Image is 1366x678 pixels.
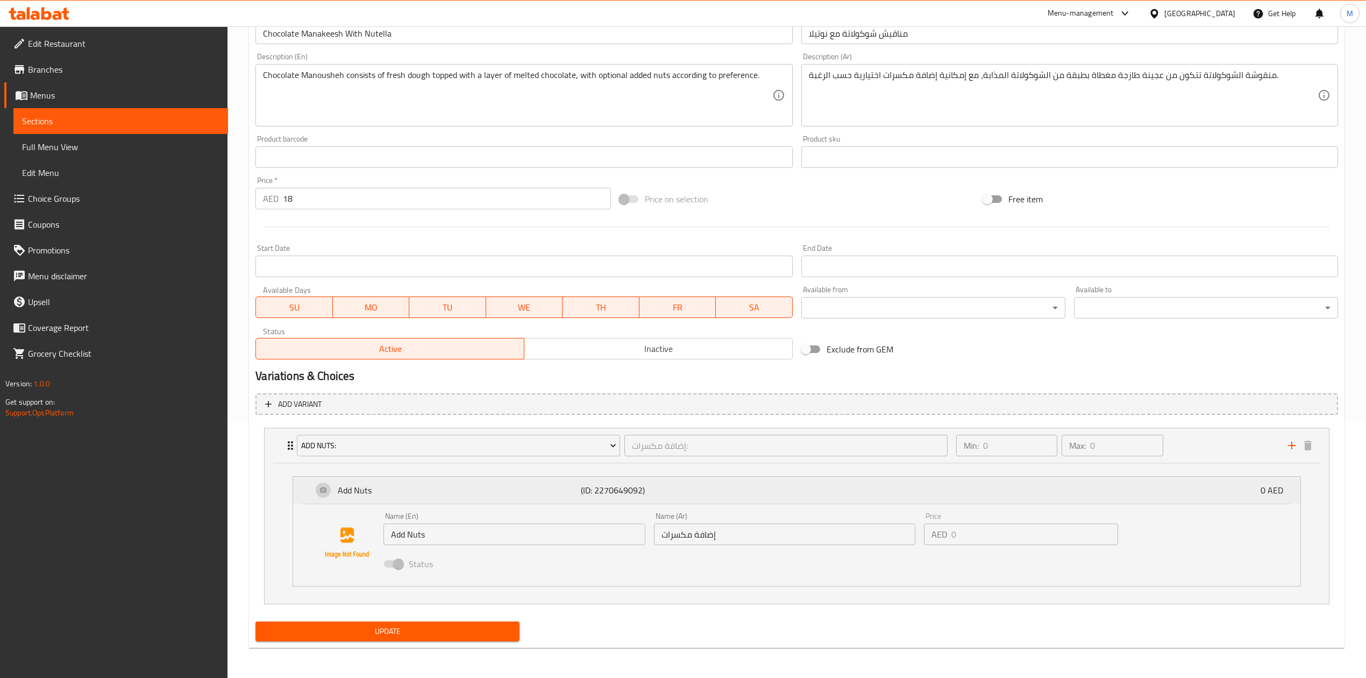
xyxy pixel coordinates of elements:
[297,435,620,456] button: Add Nuts:
[801,23,1338,44] input: Enter name Ar
[931,528,947,541] p: AED
[255,23,792,44] input: Enter name En
[4,31,228,56] a: Edit Restaurant
[260,300,328,315] span: SU
[13,108,228,134] a: Sections
[1069,439,1086,452] p: Max:
[28,63,219,76] span: Branches
[28,295,219,308] span: Upsell
[4,289,228,315] a: Upsell
[22,166,219,179] span: Edit Menu
[4,211,228,237] a: Coupons
[13,160,228,186] a: Edit Menu
[13,134,228,160] a: Full Menu View
[529,341,788,357] span: Inactive
[5,377,32,391] span: Version:
[951,524,1118,545] input: Please enter price
[654,524,915,545] input: Enter name Ar
[4,237,228,263] a: Promotions
[22,115,219,128] span: Sections
[278,398,322,411] span: Add variant
[255,338,524,359] button: Active
[809,70,1318,121] textarea: منقوشة الشوكولاتة تتكون من عجينة طازجة مغطاة بطبقة من الشوكولاتة المذابة، مع إمكانية إضافة مكسرات...
[255,296,332,318] button: SU
[255,423,1338,609] li: ExpandExpandAdd NutsName (En)Name (Ar)PriceAEDStatus
[524,338,793,359] button: Inactive
[28,37,219,50] span: Edit Restaurant
[567,300,635,315] span: TH
[301,439,616,453] span: Add Nuts:
[5,395,55,409] span: Get support on:
[490,300,559,315] span: WE
[720,300,788,315] span: SA
[333,296,410,318] button: MO
[293,477,1300,504] div: Expand
[1074,297,1338,319] div: ​
[409,557,433,570] span: Status
[338,484,581,497] p: Add Nuts
[337,300,405,315] span: MO
[4,56,228,82] a: Branches
[581,484,743,497] p: (ID: 2270649092)
[1347,8,1353,19] span: M
[4,263,228,289] a: Menu disclaimer
[255,368,1338,384] h2: Variations & Choices
[4,82,228,108] a: Menus
[639,296,716,318] button: FR
[5,406,74,420] a: Support.OpsPlatform
[28,270,219,282] span: Menu disclaimer
[30,89,219,102] span: Menus
[1300,437,1316,454] button: delete
[22,140,219,153] span: Full Menu View
[414,300,482,315] span: TU
[964,439,979,452] p: Min:
[1261,484,1292,497] p: 0 AED
[28,347,219,360] span: Grocery Checklist
[28,192,219,205] span: Choice Groups
[265,428,1329,463] div: Expand
[409,296,486,318] button: TU
[383,524,645,545] input: Enter name En
[260,341,520,357] span: Active
[28,244,219,257] span: Promotions
[4,186,228,211] a: Choice Groups
[255,621,520,641] button: Update
[563,296,639,318] button: TH
[716,296,793,318] button: SA
[312,508,381,577] img: Add Nuts
[33,377,50,391] span: 1.0.0
[801,297,1065,319] div: ​
[1284,437,1300,454] button: add
[263,70,772,121] textarea: Chocolate Manousheh consists of fresh dough topped with a layer of melted chocolate, with optiona...
[4,341,228,366] a: Grocery Checklist
[1008,193,1043,206] span: Free item
[1048,7,1114,20] div: Menu-management
[28,218,219,231] span: Coupons
[801,146,1338,168] input: Please enter product sku
[1164,8,1235,19] div: [GEOGRAPHIC_DATA]
[827,343,893,356] span: Exclude from GEM
[486,296,563,318] button: WE
[645,193,708,206] span: Price on selection
[28,321,219,334] span: Coverage Report
[255,393,1338,415] button: Add variant
[264,625,511,638] span: Update
[263,192,279,205] p: AED
[4,315,228,341] a: Coverage Report
[283,188,610,209] input: Please enter price
[255,146,792,168] input: Please enter product barcode
[644,300,712,315] span: FR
